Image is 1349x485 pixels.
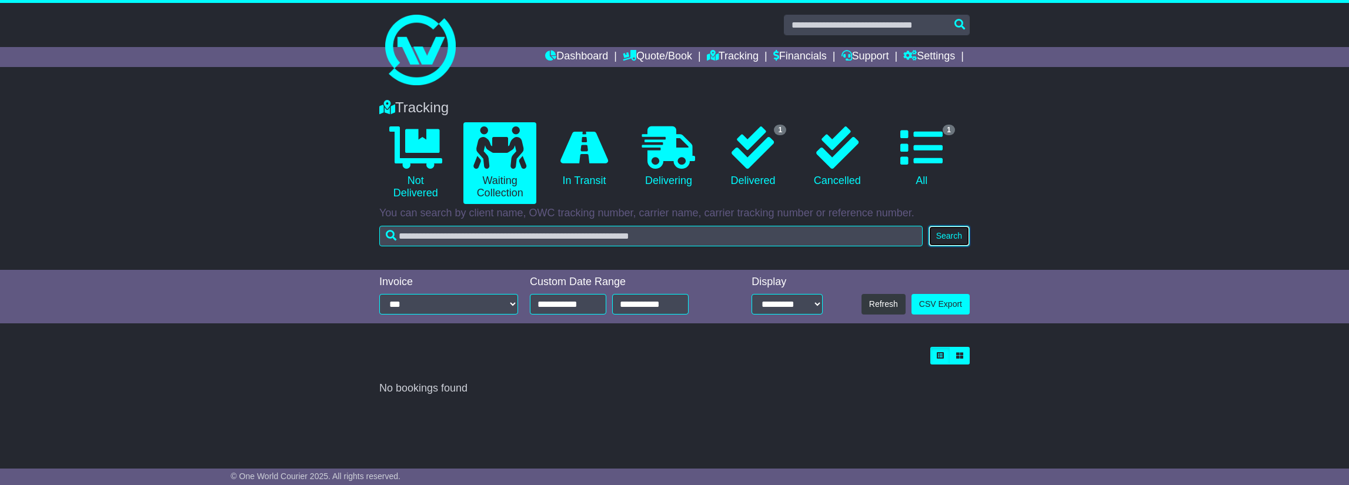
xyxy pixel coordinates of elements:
[774,125,786,135] span: 1
[717,122,789,192] a: 1 Delivered
[623,47,692,67] a: Quote/Book
[886,122,958,192] a: 1 All
[379,207,970,220] p: You can search by client name, OWC tracking number, carrier name, carrier tracking number or refe...
[862,294,906,315] button: Refresh
[545,47,608,67] a: Dashboard
[929,226,970,246] button: Search
[903,47,955,67] a: Settings
[373,99,976,116] div: Tracking
[707,47,759,67] a: Tracking
[911,294,970,315] a: CSV Export
[632,122,704,192] a: Delivering
[801,122,873,192] a: Cancelled
[548,122,620,192] a: In Transit
[752,276,823,289] div: Display
[773,47,827,67] a: Financials
[943,125,955,135] span: 1
[842,47,889,67] a: Support
[463,122,536,204] a: Waiting Collection
[530,276,719,289] div: Custom Date Range
[231,471,400,481] span: © One World Courier 2025. All rights reserved.
[379,276,518,289] div: Invoice
[379,382,970,395] div: No bookings found
[379,122,452,204] a: Not Delivered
